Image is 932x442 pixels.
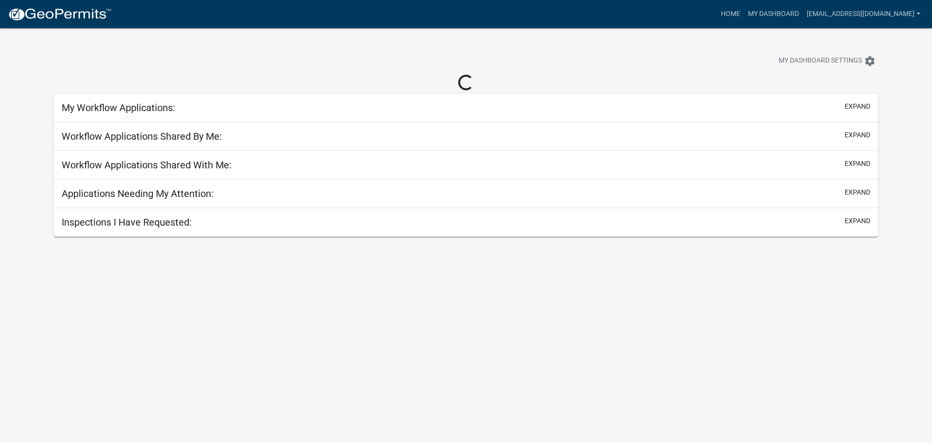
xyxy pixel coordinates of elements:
[717,5,744,23] a: Home
[771,51,883,70] button: My Dashboard Settingssettings
[62,102,175,114] h5: My Workflow Applications:
[845,159,870,169] button: expand
[62,131,222,142] h5: Workflow Applications Shared By Me:
[779,55,862,67] span: My Dashboard Settings
[845,130,870,140] button: expand
[744,5,803,23] a: My Dashboard
[62,188,214,199] h5: Applications Needing My Attention:
[803,5,924,23] a: [EMAIL_ADDRESS][DOMAIN_NAME]
[845,187,870,197] button: expand
[845,101,870,112] button: expand
[864,55,876,67] i: settings
[62,216,192,228] h5: Inspections I Have Requested:
[62,159,232,171] h5: Workflow Applications Shared With Me:
[845,216,870,226] button: expand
